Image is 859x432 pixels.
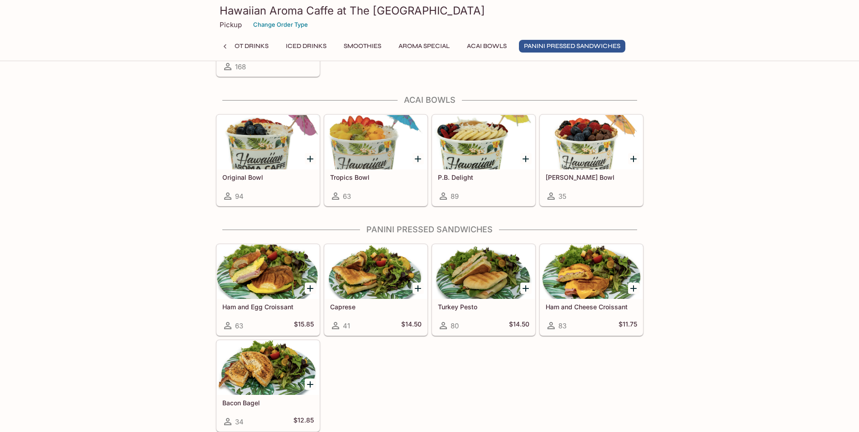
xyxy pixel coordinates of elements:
h5: $14.50 [509,320,529,331]
h4: Acai Bowls [216,95,643,105]
button: Add Original Bowl [305,153,316,164]
h5: P.B. Delight [438,173,529,181]
a: Tropics Bowl63 [324,115,427,206]
a: Ham and Cheese Croissant83$11.75 [540,244,643,336]
span: 80 [451,322,459,330]
h5: $11.75 [619,320,637,331]
button: Add Caprese [413,283,424,294]
a: Ham and Egg Croissant63$15.85 [216,244,320,336]
button: Add Turkey Pesto [520,283,532,294]
button: Add Bacon Bagel [305,379,316,390]
h5: Ham and Egg Croissant [222,303,314,311]
div: Tropics Bowl [325,115,427,169]
button: Add Ham and Egg Croissant [305,283,316,294]
button: Add P.B. Delight [520,153,532,164]
a: [PERSON_NAME] Bowl35 [540,115,643,206]
h4: Panini Pressed Sandwiches [216,225,643,235]
span: 94 [235,192,244,201]
h5: $14.50 [401,320,422,331]
button: Add Ham and Cheese Croissant [628,283,639,294]
span: 83 [558,322,566,330]
h5: $12.85 [293,416,314,427]
button: Smoothies [339,40,386,53]
a: Bacon Bagel34$12.85 [216,340,320,432]
button: Acai Bowls [462,40,512,53]
button: Panini Pressed Sandwiches [519,40,625,53]
div: Turkey Pesto [432,245,535,299]
p: Pickup [220,20,242,29]
button: Change Order Type [249,18,312,32]
h5: Ham and Cheese Croissant [546,303,637,311]
div: P.B. Delight [432,115,535,169]
button: Add Berry Bowl [628,153,639,164]
button: Aroma Special [394,40,455,53]
div: Bacon Bagel [217,341,319,395]
div: Berry Bowl [540,115,643,169]
h5: Caprese [330,303,422,311]
a: P.B. Delight89 [432,115,535,206]
h5: [PERSON_NAME] Bowl [546,173,637,181]
div: Caprese [325,245,427,299]
span: 63 [343,192,351,201]
button: Add Tropics Bowl [413,153,424,164]
h5: Original Bowl [222,173,314,181]
div: Ham and Egg Croissant [217,245,319,299]
div: Original Bowl [217,115,319,169]
span: 34 [235,418,244,426]
button: Hot Drinks [225,40,274,53]
button: Iced Drinks [281,40,331,53]
h5: Bacon Bagel [222,399,314,407]
span: 35 [558,192,566,201]
div: Ham and Cheese Croissant [540,245,643,299]
span: 168 [235,62,246,71]
a: Turkey Pesto80$14.50 [432,244,535,336]
span: 89 [451,192,459,201]
h5: Turkey Pesto [438,303,529,311]
h5: Tropics Bowl [330,173,422,181]
a: Original Bowl94 [216,115,320,206]
h5: $15.85 [294,320,314,331]
h3: Hawaiian Aroma Caffe at The [GEOGRAPHIC_DATA] [220,4,640,18]
a: Caprese41$14.50 [324,244,427,336]
span: 63 [235,322,243,330]
span: 41 [343,322,350,330]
